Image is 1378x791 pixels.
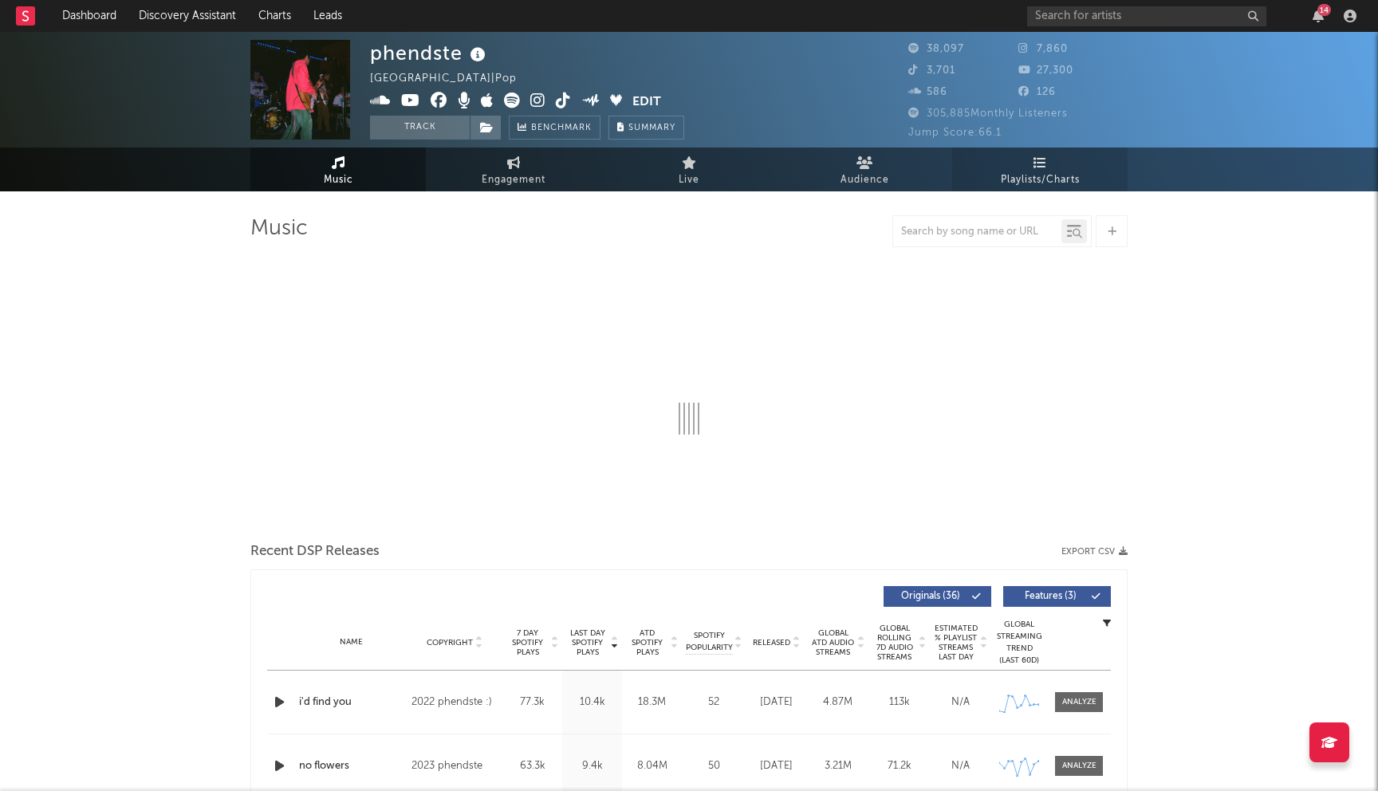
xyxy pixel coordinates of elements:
[632,92,661,112] button: Edit
[952,148,1128,191] a: Playlists/Charts
[679,171,699,190] span: Live
[686,630,733,654] span: Spotify Popularity
[811,758,864,774] div: 3.21M
[324,171,353,190] span: Music
[908,65,955,76] span: 3,701
[894,592,967,601] span: Originals ( 36 )
[908,44,964,54] span: 38,097
[608,116,684,140] button: Summary
[531,119,592,138] span: Benchmark
[1014,592,1087,601] span: Features ( 3 )
[628,124,675,132] span: Summary
[1003,586,1111,607] button: Features(3)
[934,758,987,774] div: N/A
[872,624,916,662] span: Global Rolling 7D Audio Streams
[299,758,404,774] a: no flowers
[509,116,600,140] a: Benchmark
[250,542,380,561] span: Recent DSP Releases
[1001,171,1080,190] span: Playlists/Charts
[370,69,535,89] div: [GEOGRAPHIC_DATA] | Pop
[777,148,952,191] a: Audience
[686,758,742,774] div: 50
[482,171,545,190] span: Engagement
[370,116,470,140] button: Track
[626,628,668,657] span: ATD Spotify Plays
[934,695,987,710] div: N/A
[1027,6,1266,26] input: Search for artists
[506,695,558,710] div: 77.3k
[811,628,855,657] span: Global ATD Audio Streams
[426,148,601,191] a: Engagement
[908,108,1068,119] span: 305,885 Monthly Listeners
[566,758,618,774] div: 9.4k
[506,628,549,657] span: 7 Day Spotify Plays
[811,695,864,710] div: 4.87M
[1018,87,1056,97] span: 126
[872,758,926,774] div: 71.2k
[995,619,1043,667] div: Global Streaming Trend (Last 60D)
[750,758,803,774] div: [DATE]
[370,40,490,66] div: phendste
[841,171,889,190] span: Audience
[1061,547,1128,557] button: Export CSV
[427,638,473,647] span: Copyright
[893,226,1061,238] input: Search by song name or URL
[884,586,991,607] button: Originals(36)
[566,628,608,657] span: Last Day Spotify Plays
[934,624,978,662] span: Estimated % Playlist Streams Last Day
[1018,65,1073,76] span: 27,300
[686,695,742,710] div: 52
[750,695,803,710] div: [DATE]
[1313,10,1324,22] button: 14
[411,757,498,776] div: 2023 phendste
[626,758,678,774] div: 8.04M
[601,148,777,191] a: Live
[872,695,926,710] div: 113k
[566,695,618,710] div: 10.4k
[753,638,790,647] span: Released
[908,128,1002,138] span: Jump Score: 66.1
[1317,4,1331,16] div: 14
[506,758,558,774] div: 63.3k
[299,636,404,648] div: Name
[299,695,404,710] a: i'd find you
[1018,44,1068,54] span: 7,860
[908,87,947,97] span: 586
[411,693,498,712] div: 2022 phendste :)
[626,695,678,710] div: 18.3M
[250,148,426,191] a: Music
